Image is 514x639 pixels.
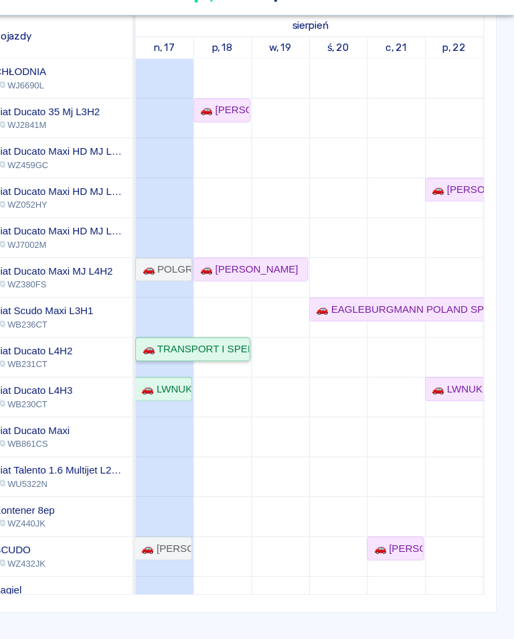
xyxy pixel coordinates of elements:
[33,360,106,372] p: WB231CT
[33,125,131,139] h6: Fiat Ducato 35 Mj L3H2
[33,175,156,188] p: WZ459GC
[33,470,156,482] p: WU5322N
[33,346,106,360] h6: Fiat Ducato L4H2
[33,383,106,397] h6: Fiat Ducato L4H3
[379,529,430,543] div: 🚗 [PERSON_NAME]
[216,24,299,35] a: Renthelp logo
[33,162,156,175] h6: Fiat Ducato Maxi HD MJ L4H2
[33,544,81,556] p: WZ432JK
[165,345,269,359] div: 🚗 TRANSPORT I SPEDYCJA [PERSON_NAME] - [PERSON_NAME]
[178,63,203,82] a: 17 sierpnia 2025
[33,323,125,335] p: WB236CT
[232,63,258,82] a: 18 sierpnia 2025
[33,236,156,249] h6: Fiat Ducato Maxi HD MJ L4H2
[478,10,504,33] button: 2
[33,397,106,409] p: WB230CT
[493,13,499,21] span: 2
[165,382,216,396] div: 🚗 LWNUK SPÓŁKA Z OGRANICZONĄ ODPOWIEDZIALNOŚCIĄ - [PERSON_NAME]
[33,433,103,445] p: WB861CS
[165,271,216,285] div: 🚗 POLGROS EXPORT SPÓŁKA Z OGRANICZONĄ ODPOWIEDZIALNOŚCIĄ - [PERSON_NAME]
[33,273,143,286] h6: Fiat Ducato Maxi MJ L4H2
[392,63,418,82] a: 21 sierpnia 2025
[33,212,156,224] p: WZ052HY
[33,249,156,261] p: WJ7002M
[33,139,131,151] p: WJ2841M
[33,507,89,519] p: WZ440JK
[338,63,365,82] a: 20 sierpnia 2025
[444,63,473,82] a: 22 sierpnia 2025
[33,457,156,470] h6: Fiat Talento 1.6 Multijet L2H1 Base
[306,43,346,62] a: 17 sierpnia 2025
[219,271,315,285] div: 🚗 [PERSON_NAME]
[284,63,312,82] a: 19 sierpnia 2025
[33,88,82,102] h6: CHŁODNIA
[33,199,156,212] h6: Fiat Ducato Maxi HD MJ L4H2
[33,57,68,68] span: Pojazdy
[165,529,216,543] div: 🚗 [PERSON_NAME] - [PERSON_NAME]
[33,567,82,581] h6: Żagiel
[33,420,103,433] h6: Fiat Ducato Maxi
[33,102,82,114] p: WJ6690L
[219,124,269,138] div: 🚗 [PERSON_NAME]
[216,11,299,33] img: Renthelp logo
[33,309,125,323] h6: Fiat Scudo Maxi L3H1
[33,530,81,544] h6: SCUDO
[33,494,89,507] h6: Kontener 8ep
[33,286,143,298] p: WZ380FS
